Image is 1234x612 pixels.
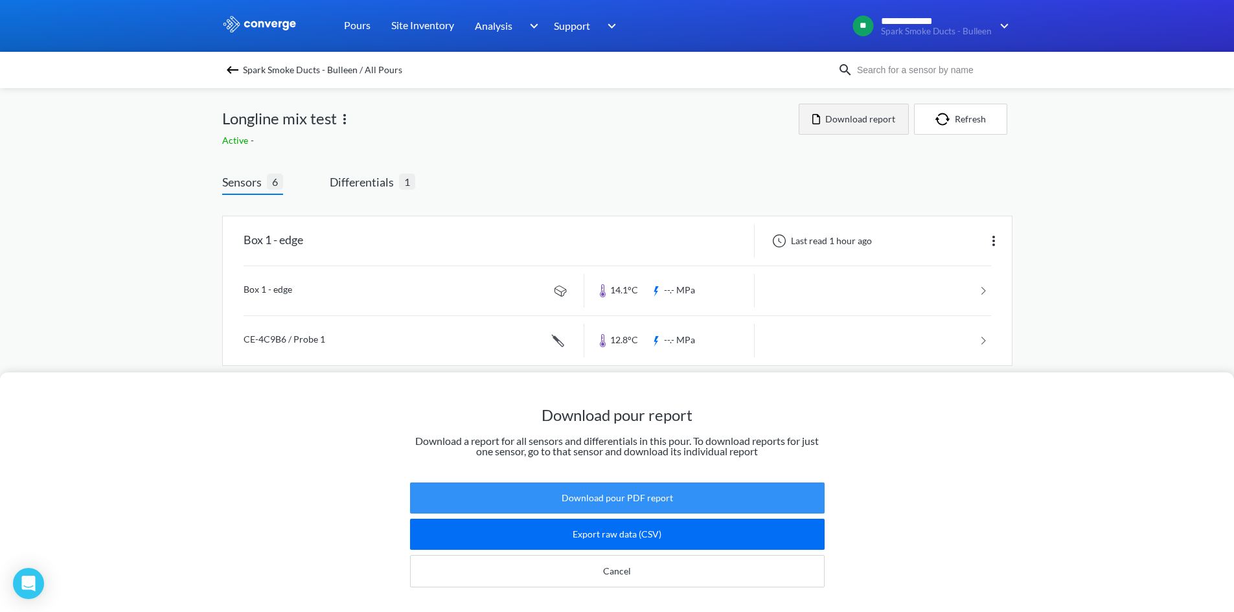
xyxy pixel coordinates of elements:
button: Cancel [410,555,825,587]
img: logo_ewhite.svg [222,16,297,32]
span: Spark Smoke Ducts - Bulleen [881,27,992,36]
div: Open Intercom Messenger [13,568,44,599]
p: Download a report for all sensors and differentials in this pour. To download reports for just on... [410,436,825,457]
input: Search for a sensor by name [853,63,1010,77]
img: downArrow.svg [992,18,1012,34]
img: backspace.svg [225,62,240,78]
img: downArrow.svg [599,18,620,34]
span: Support [554,17,590,34]
span: Spark Smoke Ducts - Bulleen / All Pours [243,61,402,79]
img: icon-search.svg [838,62,853,78]
h1: Download pour report [410,405,825,425]
span: Analysis [475,17,512,34]
img: downArrow.svg [521,18,542,34]
button: Download pour PDF report [410,482,825,514]
button: Export raw data (CSV) [410,519,825,550]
